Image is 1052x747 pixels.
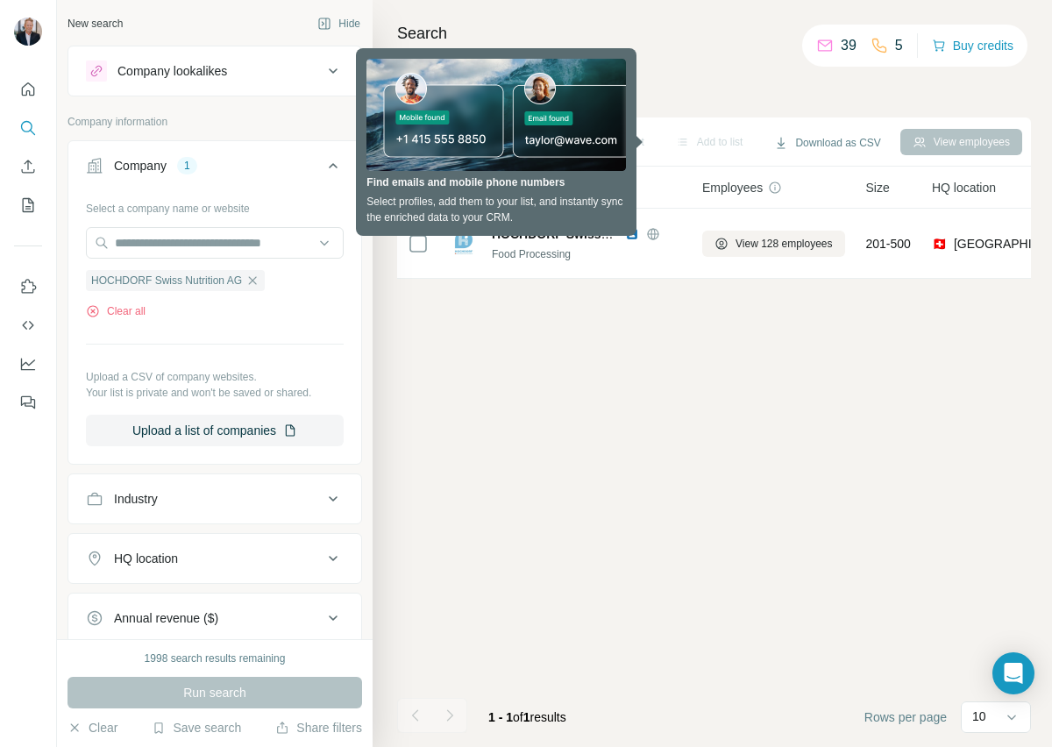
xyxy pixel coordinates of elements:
[86,194,344,217] div: Select a company name or website
[305,11,373,37] button: Hide
[86,369,344,385] p: Upload a CSV of company websites.
[86,303,146,319] button: Clear all
[932,235,947,253] span: 🇨🇭
[736,236,833,252] span: View 128 employees
[450,230,478,258] img: Logo of HOCHDORF Swiss Nutrition AG
[625,227,639,241] img: LinkedIn logo
[932,33,1013,58] button: Buy credits
[68,478,361,520] button: Industry
[866,179,890,196] span: Size
[932,179,996,196] span: HQ location
[841,35,857,56] p: 39
[992,652,1034,694] div: Open Intercom Messenger
[86,415,344,446] button: Upload a list of companies
[513,710,523,724] span: of
[702,231,845,257] button: View 128 employees
[895,35,903,56] p: 5
[14,387,42,418] button: Feedback
[14,309,42,341] button: Use Surfe API
[488,710,513,724] span: 1 - 1
[488,710,566,724] span: results
[68,114,362,130] p: Company information
[114,609,218,627] div: Annual revenue ($)
[866,235,911,253] span: 201-500
[441,179,497,196] span: 0 selected
[68,16,123,32] div: New search
[177,158,197,174] div: 1
[14,348,42,380] button: Dashboard
[14,18,42,46] img: Avatar
[702,179,763,196] span: Employees
[68,719,117,736] button: Clear
[145,651,286,666] div: 1998 search results remaining
[68,597,361,639] button: Annual revenue ($)
[492,246,681,262] div: Food Processing
[14,151,42,182] button: Enrich CSV
[86,385,344,401] p: Your list is private and won't be saved or shared.
[14,112,42,144] button: Search
[440,66,504,83] span: Companies
[762,130,892,156] button: Download as CSV
[523,710,530,724] span: 1
[864,708,947,726] span: Rows per page
[574,66,615,83] span: People
[114,490,158,508] div: Industry
[14,74,42,105] button: Quick start
[68,145,361,194] button: Company1
[117,62,227,80] div: Company lookalikes
[275,719,362,736] button: Share filters
[68,50,361,92] button: Company lookalikes
[91,273,242,288] span: HOCHDORF Swiss Nutrition AG
[972,708,986,725] p: 10
[114,157,167,174] div: Company
[14,271,42,302] button: Use Surfe on LinkedIn
[114,550,178,567] div: HQ location
[152,719,241,736] button: Save search
[492,227,677,241] span: HOCHDORF Swiss Nutrition AG
[68,537,361,580] button: HQ location
[397,21,1031,46] h4: Search
[14,189,42,221] button: My lists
